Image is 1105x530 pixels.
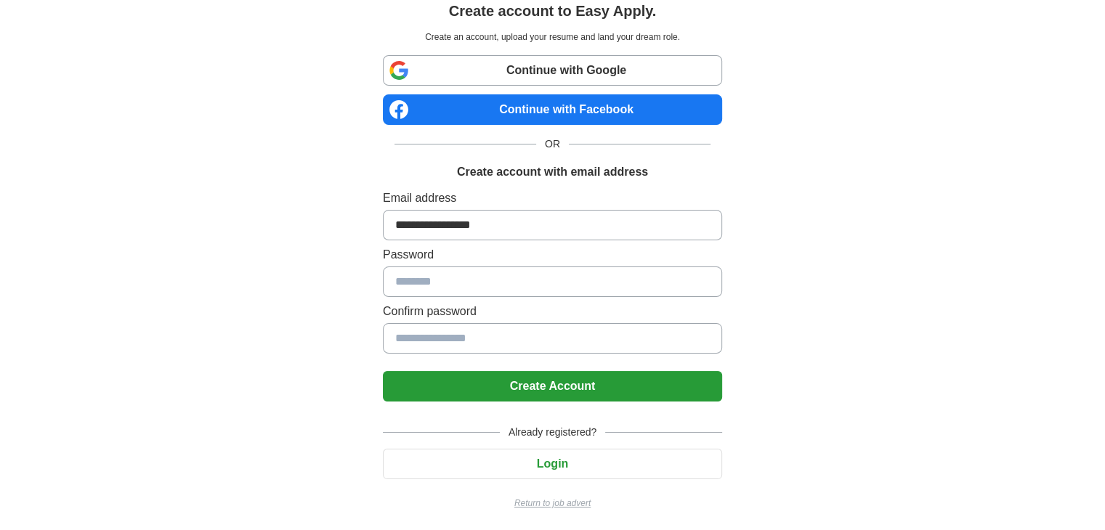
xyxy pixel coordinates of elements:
[383,497,722,510] a: Return to job advert
[383,457,722,470] a: Login
[386,30,719,44] p: Create an account, upload your resume and land your dream role.
[500,425,605,440] span: Already registered?
[457,163,648,181] h1: Create account with email address
[383,246,722,264] label: Password
[536,136,569,152] span: OR
[383,303,722,320] label: Confirm password
[383,94,722,125] a: Continue with Facebook
[383,449,722,479] button: Login
[383,189,722,207] label: Email address
[383,55,722,86] a: Continue with Google
[383,371,722,401] button: Create Account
